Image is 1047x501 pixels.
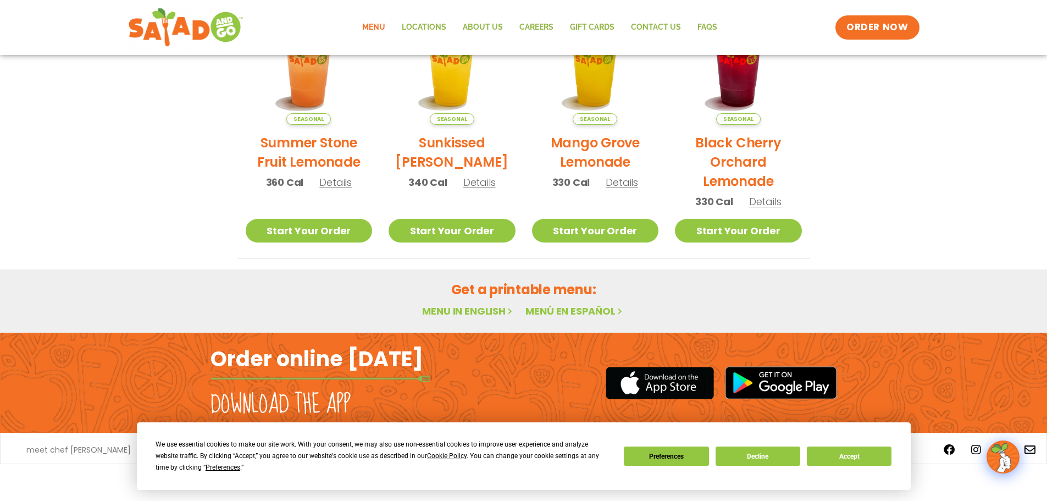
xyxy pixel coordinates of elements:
[716,447,800,466] button: Decline
[246,133,373,172] h2: Summer Stone Fruit Lemonade
[430,113,474,125] span: Seasonal
[532,219,659,243] a: Start Your Order
[26,446,131,454] a: meet chef [PERSON_NAME]
[463,175,496,189] span: Details
[695,194,733,209] span: 330 Cal
[749,195,782,208] span: Details
[354,15,725,40] nav: Menu
[156,439,611,474] div: We use essential cookies to make our site work. With your consent, we may also use non-essential ...
[606,365,714,401] img: appstore
[286,113,331,125] span: Seasonal
[455,15,511,40] a: About Us
[137,422,911,490] div: Cookie Consent Prompt
[573,113,617,125] span: Seasonal
[266,175,304,190] span: 360 Cal
[210,345,423,372] h2: Order online [DATE]
[675,219,802,243] a: Start Your Order
[128,5,244,49] img: new-SAG-logo-768×292
[532,133,659,172] h2: Mango Grove Lemonade
[408,175,447,190] span: 340 Cal
[511,15,562,40] a: Careers
[624,447,708,466] button: Preferences
[725,366,837,399] img: google_play
[394,15,455,40] a: Locations
[689,15,725,40] a: FAQs
[427,452,467,460] span: Cookie Policy
[319,175,352,189] span: Details
[210,376,430,382] img: fork
[988,442,1018,472] img: wpChatIcon
[237,280,810,299] h2: Get a printable menu:
[389,219,516,243] a: Start Your Order
[623,15,689,40] a: Contact Us
[835,15,919,40] a: ORDER NOW
[675,133,802,191] h2: Black Cherry Orchard Lemonade
[562,15,623,40] a: GIFT CARDS
[807,447,891,466] button: Accept
[716,113,761,125] span: Seasonal
[552,175,590,190] span: 330 Cal
[354,15,394,40] a: Menu
[525,304,624,318] a: Menú en español
[422,304,514,318] a: Menu in English
[606,175,638,189] span: Details
[846,21,908,34] span: ORDER NOW
[246,219,373,243] a: Start Your Order
[389,133,516,172] h2: Sunkissed [PERSON_NAME]
[210,389,351,420] h2: Download the app
[206,464,240,471] span: Preferences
